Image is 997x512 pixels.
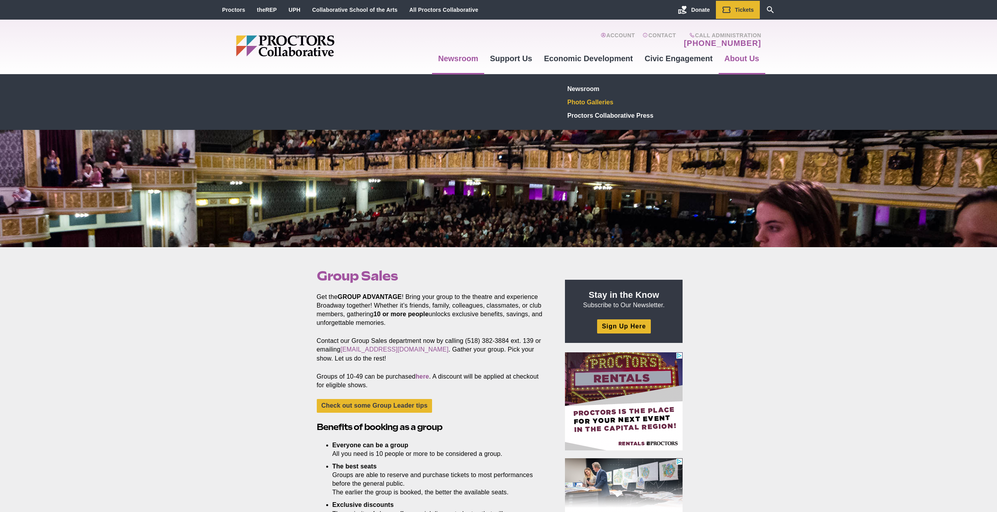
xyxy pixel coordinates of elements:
a: Account [601,32,635,48]
h1: Group Sales [317,268,547,283]
li: All you need is 10 people or more to be considered a group. [332,441,536,458]
a: About Us [719,48,765,69]
a: Collaborative School of the Arts [312,7,398,13]
a: [PHONE_NUMBER] [684,38,761,48]
a: Support Us [484,48,538,69]
a: UPH [289,7,300,13]
strong: Stay in the Know [589,290,659,300]
a: Photo Galleries [565,95,679,109]
a: Contact [643,32,676,48]
p: Contact our Group Sales department now by calling (518) 382-3884 ext. 139 or emailing . Gather yo... [317,337,547,363]
strong: The best seats [332,463,377,470]
a: Sign Up Here [597,319,650,333]
p: Groups of 10-49 can be purchased . A discount will be applied at checkout for eligible shows. [317,372,547,390]
span: Call Administration [681,32,761,38]
a: here [416,373,429,380]
strong: Exclusive discounts [332,501,394,508]
li: Groups are able to reserve and purchase tickets to most performances before the general public. T... [332,462,536,497]
p: Get the ! Bring your group to the theatre and experience Broadway together! Whether it’s friends,... [317,293,547,327]
strong: 10 or more people [374,311,429,317]
span: Donate [691,7,710,13]
a: Proctors Collaborative Press [565,109,679,122]
a: Check out some Group Leader tips [317,399,432,413]
span: Tickets [735,7,754,13]
a: Civic Engagement [639,48,718,69]
h2: Benefits of booking as a group [317,421,547,433]
iframe: Advertisement [565,352,683,450]
a: Proctors [222,7,245,13]
a: theREP [257,7,277,13]
strong: Everyone can be a group [332,442,409,448]
strong: GROUP ADVANTAGE [338,293,402,300]
p: Subscribe to Our Newsletter. [574,289,673,310]
img: Proctors logo [236,35,395,56]
a: [EMAIL_ADDRESS][DOMAIN_NAME] [340,346,449,353]
a: Donate [672,1,716,19]
a: Newsroom [432,48,484,69]
a: Tickets [716,1,760,19]
a: Economic Development [538,48,639,69]
a: All Proctors Collaborative [409,7,478,13]
a: Search [760,1,781,19]
a: Newsroom [565,82,679,95]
